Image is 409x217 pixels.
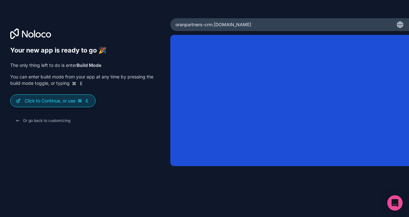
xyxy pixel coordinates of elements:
span: oranpartners-crm .[DOMAIN_NAME] [175,21,251,28]
span: E [79,81,84,86]
button: Or go back to customizing [10,115,75,126]
p: Click to Continue, or use [25,98,90,104]
span: E [84,98,89,103]
div: Open Intercom Messenger [387,195,403,211]
strong: Build Mode [77,62,101,68]
p: The only thing left to do is enter [10,62,153,68]
p: You can enter build mode from your app at any time by pressing the build mode toggle, or typing [10,74,153,87]
h6: Your new app is ready to go 🎉 [10,46,153,54]
iframe: App Preview [170,35,409,166]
